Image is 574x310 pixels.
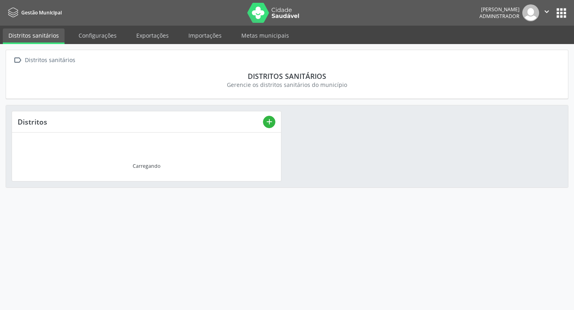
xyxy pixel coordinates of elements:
a: Distritos sanitários [3,28,65,44]
div: Distritos sanitários [23,54,77,66]
img: img [522,4,539,21]
button: apps [554,6,568,20]
button:  [539,4,554,21]
div: Distritos [18,117,263,126]
a:  Distritos sanitários [12,54,77,66]
a: Exportações [131,28,174,42]
a: Metas municipais [236,28,295,42]
button: add [263,116,275,128]
span: Gestão Municipal [21,9,62,16]
div: Carregando [133,163,160,169]
div: [PERSON_NAME] [479,6,519,13]
a: Gestão Municipal [6,6,62,19]
i:  [542,7,551,16]
span: Administrador [479,13,519,20]
i:  [12,54,23,66]
a: Importações [183,28,227,42]
div: Gerencie os distritos sanitários do município [17,81,557,89]
i: add [265,117,274,126]
div: Distritos sanitários [17,72,557,81]
a: Configurações [73,28,122,42]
